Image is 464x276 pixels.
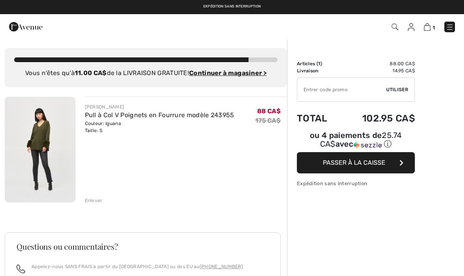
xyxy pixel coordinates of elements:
[446,23,454,31] img: Menu
[297,180,415,187] div: Expédition sans interruption
[85,120,234,134] div: Couleur: Iguana Taille: S
[14,68,278,78] div: Vous n'êtes qu'à de la LIVRAISON GRATUITE!
[255,117,281,124] s: 175 CA$
[257,107,281,115] span: 88 CA$
[85,111,234,119] a: Pull à Col V Poignets en Fourrure modèle 243955
[189,69,267,77] a: Continuer à magasiner >
[340,105,415,132] td: 102.95 CA$
[318,61,320,66] span: 1
[340,67,415,74] td: 14.95 CA$
[408,23,414,31] img: Mes infos
[297,60,340,67] td: Articles ( )
[386,86,408,93] span: Utiliser
[297,132,415,149] div: ou 4 paiements de avec
[297,132,415,152] div: ou 4 paiements de25.74 CA$avecSezzle Cliquez pour en savoir plus sur Sezzle
[17,243,269,250] h3: Questions ou commentaires?
[433,25,435,31] span: 1
[75,69,107,77] strong: 11.00 CA$
[354,142,382,149] img: Sezzle
[9,22,42,30] a: 1ère Avenue
[85,103,234,110] div: [PERSON_NAME]
[9,19,42,35] img: 1ère Avenue
[424,23,431,31] img: Panier d'achat
[340,60,415,67] td: 88.00 CA$
[85,197,103,204] div: Enlever
[200,264,243,269] a: [PHONE_NUMBER]
[424,22,435,31] a: 1
[297,78,386,101] input: Code promo
[5,97,75,202] img: Pull à Col V Poignets en Fourrure modèle 243955
[297,105,340,132] td: Total
[297,67,340,74] td: Livraison
[31,263,243,270] p: Appelez-nous SANS FRAIS à partir du [GEOGRAPHIC_DATA] ou des EU au
[17,265,25,273] img: call
[297,152,415,173] button: Passer à la caisse
[323,159,385,166] span: Passer à la caisse
[392,24,398,30] img: Recherche
[320,131,402,149] span: 25.74 CA$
